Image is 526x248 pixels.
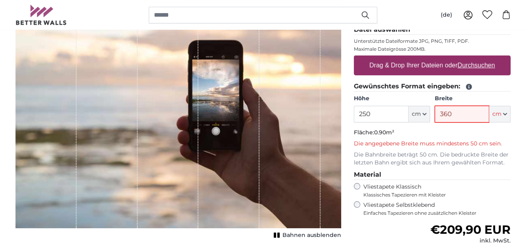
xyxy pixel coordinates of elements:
[435,95,511,103] label: Breite
[374,129,394,136] span: 0.90m²
[282,231,341,239] span: Bahnen ausblenden
[363,183,504,198] label: Vliestapete Klassisch
[354,170,511,180] legend: Material
[492,110,501,118] span: cm
[363,201,511,216] label: Vliestapete Selbstklebend
[354,140,511,148] p: Die angegebene Breite muss mindestens 50 cm sein.
[434,8,459,22] button: (de)
[430,222,511,237] span: €209,90 EUR
[15,5,67,25] img: Betterwalls
[363,210,511,216] span: Einfaches Tapezieren ohne zusätzlichen Kleister
[412,110,421,118] span: cm
[354,46,511,52] p: Maximale Dateigrösse 200MB.
[430,237,511,245] div: inkl. MwSt.
[409,106,430,122] button: cm
[363,192,504,198] span: Klassisches Tapezieren mit Kleister
[458,62,495,69] u: Durchsuchen
[271,230,341,241] button: Bahnen ausblenden
[354,129,511,137] p: Fläche:
[366,57,498,73] label: Drag & Drop Ihrer Dateien oder
[354,95,430,103] label: Höhe
[354,25,511,35] legend: Datei auswählen
[354,82,511,92] legend: Gewünschtes Format eingeben:
[354,151,511,167] p: Die Bahnbreite beträgt 50 cm. Die bedruckte Breite der letzten Bahn ergibt sich aus Ihrem gewählt...
[489,106,511,122] button: cm
[354,38,511,44] p: Unterstützte Dateiformate JPG, PNG, TIFF, PDF.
